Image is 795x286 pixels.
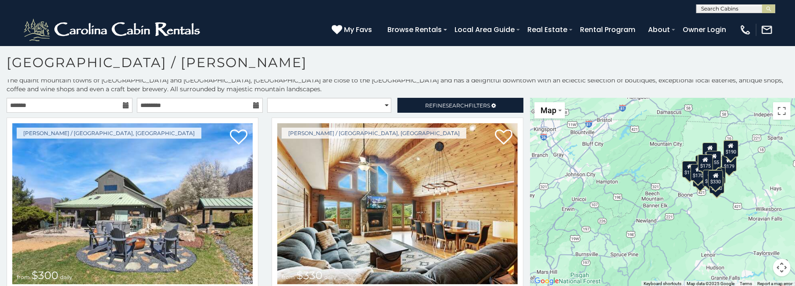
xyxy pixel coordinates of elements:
a: [PERSON_NAME] / [GEOGRAPHIC_DATA], [GEOGRAPHIC_DATA] [17,128,201,139]
span: daily [324,274,337,280]
span: from [17,274,30,280]
div: $170 [691,164,705,180]
span: $330 [297,269,322,282]
img: Bluff View Farm [12,123,253,284]
div: $330 [708,170,723,187]
button: Toggle fullscreen view [773,102,791,120]
a: Add to favorites [495,129,512,147]
div: $180 [711,167,726,184]
a: Owner Login [678,22,731,37]
span: Map [541,106,556,115]
span: $300 [32,269,58,282]
a: RefineSearchFilters [397,98,523,113]
div: $190 [703,169,718,186]
button: Change map style [534,102,565,118]
a: Report a map error [757,281,792,286]
a: My Favs [332,24,374,36]
a: Add to favorites [230,129,247,147]
img: mail-regular-white.png [761,24,773,36]
div: $170 [707,168,722,184]
a: Bluff View Farm from $300 daily [12,123,253,284]
a: Browse Rentals [383,22,446,37]
div: $300 [702,142,717,159]
img: phone-regular-white.png [739,24,752,36]
a: [PERSON_NAME] / [GEOGRAPHIC_DATA], [GEOGRAPHIC_DATA] [282,128,466,139]
a: Local Area Guide [450,22,519,37]
span: Map data ©2025 Google [687,281,734,286]
button: Map camera controls [773,259,791,276]
div: $200 [693,170,708,186]
a: Real Estate [523,22,572,37]
div: $160 [709,177,724,193]
div: $110 [682,161,697,178]
a: Rental Program [576,22,640,37]
div: $175 [698,154,713,171]
img: Mountain Heir [277,123,518,284]
span: from [282,274,295,280]
div: $155 [706,151,721,168]
div: $250 [723,139,738,156]
span: Refine Filters [425,102,490,109]
span: My Favs [344,24,372,35]
span: Search [446,102,469,109]
img: White-1-2.png [22,17,204,43]
a: About [644,22,674,37]
div: $190 [723,140,738,157]
span: daily [60,274,72,280]
a: Mountain Heir from $330 daily [277,123,518,284]
div: $179 [722,154,737,171]
a: Terms (opens in new tab) [740,281,752,286]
